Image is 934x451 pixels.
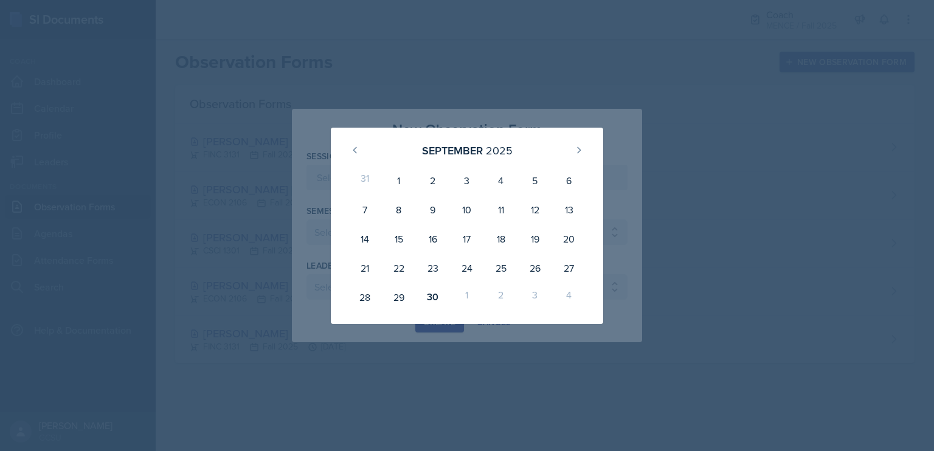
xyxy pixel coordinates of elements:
[382,195,416,224] div: 8
[484,283,518,312] div: 2
[348,224,382,253] div: 14
[486,142,513,159] div: 2025
[552,253,586,283] div: 27
[348,195,382,224] div: 7
[416,283,450,312] div: 30
[518,253,552,283] div: 26
[382,166,416,195] div: 1
[416,224,450,253] div: 16
[552,195,586,224] div: 13
[450,166,484,195] div: 3
[484,166,518,195] div: 4
[416,195,450,224] div: 9
[552,224,586,253] div: 20
[382,224,416,253] div: 15
[382,253,416,283] div: 22
[518,283,552,312] div: 3
[422,142,483,159] div: September
[450,283,484,312] div: 1
[552,283,586,312] div: 4
[484,195,518,224] div: 11
[518,166,552,195] div: 5
[450,224,484,253] div: 17
[484,224,518,253] div: 18
[450,195,484,224] div: 10
[348,253,382,283] div: 21
[552,166,586,195] div: 6
[416,253,450,283] div: 23
[348,283,382,312] div: 28
[416,166,450,195] div: 2
[484,253,518,283] div: 25
[382,283,416,312] div: 29
[518,195,552,224] div: 12
[450,253,484,283] div: 24
[518,224,552,253] div: 19
[348,166,382,195] div: 31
